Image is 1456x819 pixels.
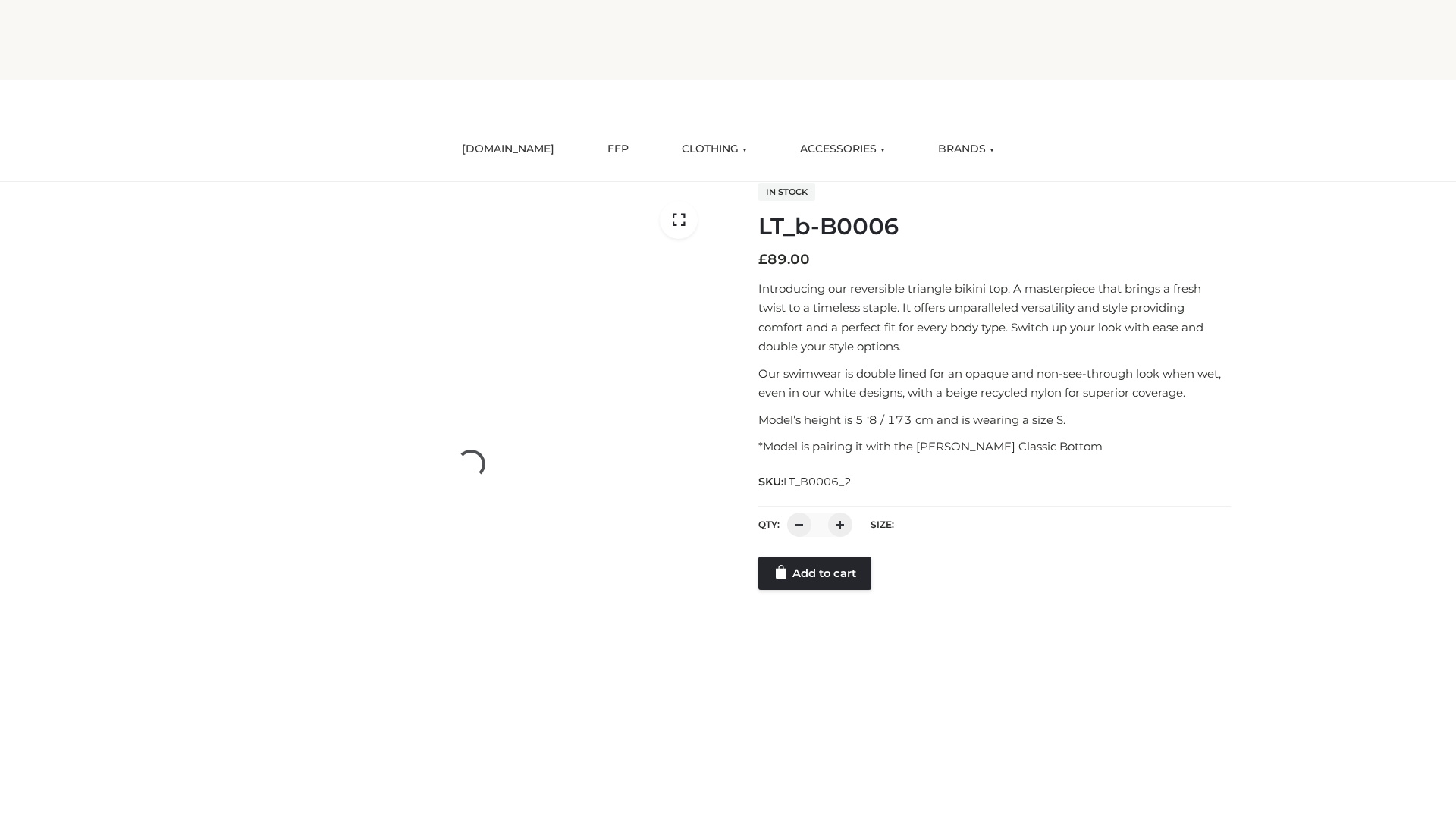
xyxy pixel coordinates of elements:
span: SKU: [758,472,853,491]
p: Introducing our reversible triangle bikini top. A masterpiece that brings a fresh twist to a time... [758,279,1231,356]
span: £ [758,251,767,268]
a: ACCESSORIES [789,133,896,166]
p: Model’s height is 5 ‘8 / 173 cm and is wearing a size S. [758,410,1231,430]
a: [DOMAIN_NAME] [450,133,566,166]
p: Our swimwear is double lined for an opaque and non-see-through look when wet, even in our white d... [758,364,1231,403]
bdi: 89.00 [758,251,810,268]
a: FFP [596,133,640,166]
label: Size: [871,519,894,530]
span: In stock [758,183,815,201]
a: BRANDS [927,133,1006,166]
a: CLOTHING [670,133,758,166]
label: QTY: [758,519,780,530]
h1: LT_b-B0006 [758,213,1231,240]
a: Add to cart [758,557,871,590]
p: *Model is pairing it with the [PERSON_NAME] Classic Bottom [758,437,1231,457]
span: LT_B0006_2 [783,475,852,488]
